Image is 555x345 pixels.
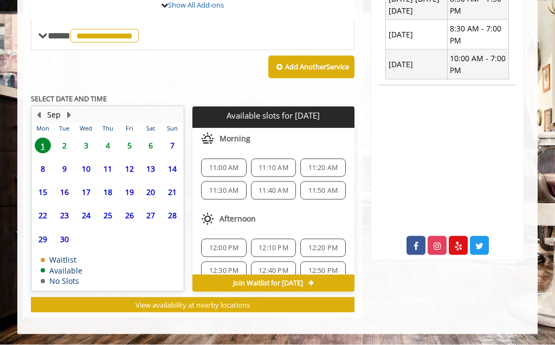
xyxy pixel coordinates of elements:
[197,111,350,120] p: Available slots for [DATE]
[54,181,75,204] td: Select day16
[162,181,183,204] td: Select day21
[56,232,73,248] span: 30
[32,228,54,251] td: Select day29
[35,208,51,224] span: 22
[32,123,54,134] th: Mon
[75,181,97,204] td: Select day17
[209,164,239,172] span: 11:00 AM
[32,158,54,181] td: Select day8
[140,204,162,227] td: Select day27
[97,123,119,134] th: Thu
[201,213,214,226] img: afternoon slots
[64,109,73,121] button: Next Month
[54,123,75,134] th: Tue
[100,185,116,200] span: 18
[119,134,140,158] td: Select day5
[41,267,82,275] td: Available
[121,208,138,224] span: 26
[100,208,116,224] span: 25
[56,138,73,154] span: 2
[97,204,119,227] td: Select day25
[201,262,246,280] div: 12:30 PM
[32,181,54,204] td: Select day15
[32,134,54,158] td: Select day1
[119,181,140,204] td: Select day19
[97,181,119,204] td: Select day18
[100,138,116,154] span: 4
[75,134,97,158] td: Select day3
[308,186,338,195] span: 11:50 AM
[31,94,107,103] b: SELECT DATE AND TIME
[308,164,338,172] span: 11:20 AM
[54,228,75,251] td: Select day30
[56,161,73,177] span: 9
[220,215,256,224] span: Afternoon
[251,239,296,257] div: 12:10 PM
[56,185,73,200] span: 16
[78,138,94,154] span: 3
[251,181,296,200] div: 11:40 AM
[75,158,97,181] td: Select day10
[119,204,140,227] td: Select day26
[119,158,140,181] td: Select day12
[121,161,138,177] span: 12
[162,158,183,181] td: Select day14
[78,185,94,200] span: 17
[164,185,180,200] span: 21
[140,158,162,181] td: Select day13
[447,20,508,50] td: 8:30 AM - 7:00 PM
[35,232,51,248] span: 29
[35,138,51,154] span: 1
[300,262,345,280] div: 12:50 PM
[75,204,97,227] td: Select day24
[285,62,349,71] b: Add Another Service
[162,204,183,227] td: Select day28
[121,138,138,154] span: 5
[78,208,94,224] span: 24
[143,208,159,224] span: 27
[41,277,82,285] td: No Slots
[164,138,180,154] span: 7
[201,239,246,257] div: 12:00 PM
[308,244,338,252] span: 12:20 PM
[140,134,162,158] td: Select day6
[201,133,214,146] img: morning slots
[75,123,97,134] th: Wed
[259,164,288,172] span: 11:10 AM
[209,244,239,252] span: 12:00 PM
[143,185,159,200] span: 20
[32,204,54,227] td: Select day22
[97,158,119,181] td: Select day11
[119,123,140,134] th: Fri
[209,266,239,275] span: 12:30 PM
[41,256,82,264] td: Waitlist
[140,123,162,134] th: Sat
[35,185,51,200] span: 15
[164,161,180,177] span: 14
[56,208,73,224] span: 23
[220,135,250,144] span: Morning
[259,266,288,275] span: 12:40 PM
[47,109,61,121] button: Sep
[135,300,250,310] span: View availability at nearby locations
[54,158,75,181] td: Select day9
[251,159,296,177] div: 11:10 AM
[268,56,354,79] button: Add AnotherService
[447,50,508,80] td: 10:00 AM - 7:00 PM
[300,181,345,200] div: 11:50 AM
[259,244,288,252] span: 12:10 PM
[201,159,246,177] div: 11:00 AM
[34,109,43,121] button: Previous Month
[54,134,75,158] td: Select day2
[233,279,303,288] span: Join Waitlist for [DATE]
[386,50,447,80] td: [DATE]
[97,134,119,158] td: Select day4
[201,181,246,200] div: 11:30 AM
[121,185,138,200] span: 19
[308,266,338,275] span: 12:50 PM
[164,208,180,224] span: 28
[300,239,345,257] div: 12:20 PM
[162,123,183,134] th: Sun
[209,186,239,195] span: 11:30 AM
